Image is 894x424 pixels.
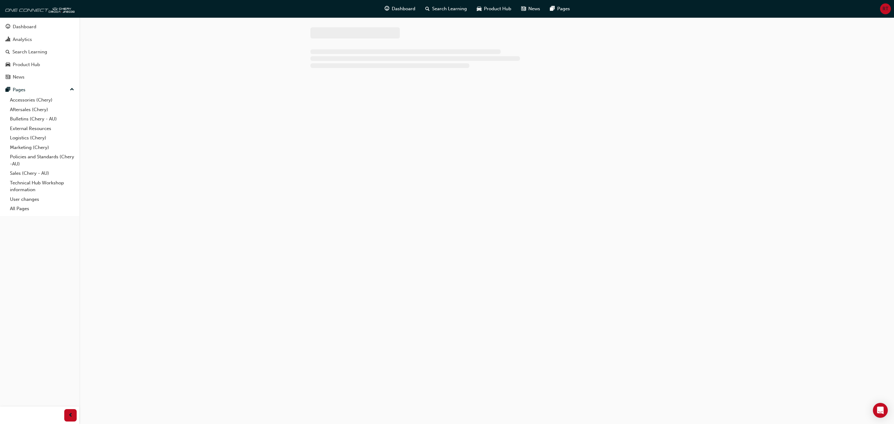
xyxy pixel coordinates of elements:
[7,105,77,115] a: Aftersales (Chery)
[6,49,10,55] span: search-icon
[477,5,481,13] span: car-icon
[6,37,10,43] span: chart-icon
[68,412,73,419] span: prev-icon
[7,143,77,152] a: Marketing (Chery)
[516,2,545,15] a: news-iconNews
[70,86,74,94] span: up-icon
[6,74,10,80] span: news-icon
[2,20,77,84] button: DashboardAnalyticsSearch LearningProduct HubNews
[484,5,511,12] span: Product Hub
[7,124,77,133] a: External Resources
[6,24,10,30] span: guage-icon
[13,23,36,30] div: Dashboard
[545,2,575,15] a: pages-iconPages
[2,84,77,96] button: Pages
[521,5,526,13] span: news-icon
[7,133,77,143] a: Logistics (Chery)
[2,71,77,83] a: News
[13,74,25,81] div: News
[385,5,389,13] span: guage-icon
[13,86,25,93] div: Pages
[6,87,10,93] span: pages-icon
[6,62,10,68] span: car-icon
[557,5,570,12] span: Pages
[425,5,430,13] span: search-icon
[2,34,77,45] a: Analytics
[7,204,77,214] a: All Pages
[3,2,74,15] img: oneconnect
[7,195,77,204] a: User changes
[2,46,77,58] a: Search Learning
[13,61,40,68] div: Product Hub
[7,95,77,105] a: Accessories (Chery)
[2,59,77,70] a: Product Hub
[873,403,888,418] div: Open Intercom Messenger
[380,2,420,15] a: guage-iconDashboard
[13,36,32,43] div: Analytics
[420,2,472,15] a: search-iconSearch Learning
[7,114,77,124] a: Bulletins (Chery - AU)
[7,152,77,169] a: Policies and Standards (Chery -AU)
[432,5,467,12] span: Search Learning
[528,5,540,12] span: News
[880,3,891,14] button: RT
[7,178,77,195] a: Technical Hub Workshop information
[12,48,47,56] div: Search Learning
[883,5,888,12] span: RT
[550,5,555,13] span: pages-icon
[2,21,77,33] a: Dashboard
[7,169,77,178] a: Sales (Chery - AU)
[392,5,415,12] span: Dashboard
[472,2,516,15] a: car-iconProduct Hub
